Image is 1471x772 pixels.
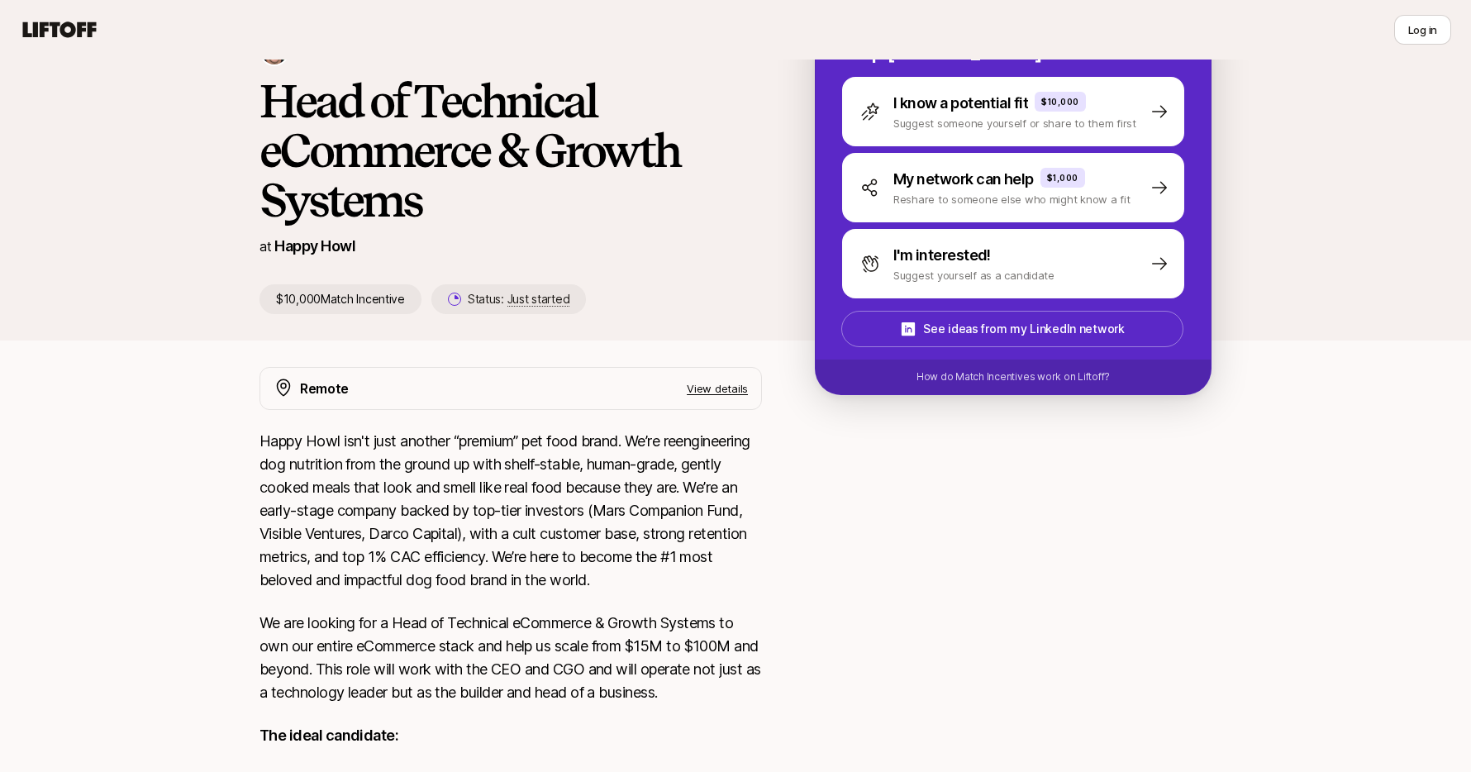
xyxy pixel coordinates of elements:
p: Happy Howl isn't just another “premium” pet food brand. We’re reengineering dog nutrition from th... [259,430,762,592]
button: Log in [1394,15,1451,45]
p: Suggest someone yourself or share to them first [893,115,1136,131]
p: I'm interested! [893,244,991,267]
button: See ideas from my LinkedIn network [841,311,1183,347]
p: Remote [300,378,349,399]
p: at [259,236,271,257]
p: $10,000 Match Incentive [259,284,421,314]
p: I know a potential fit [893,92,1028,115]
strong: The ideal candidate: [259,727,398,744]
span: Just started [507,292,570,307]
p: View details [687,380,748,397]
p: My network can help [893,168,1034,191]
a: Happy Howl [274,237,355,255]
p: See ideas from my LinkedIn network [923,319,1124,339]
p: Reshare to someone else who might know a fit [893,191,1131,207]
p: $10,000 [1041,95,1079,108]
p: Status: [468,289,569,309]
p: We are looking for a Head of Technical eCommerce & Growth Systems to own our entire eCommerce sta... [259,612,762,704]
p: Suggest yourself as a candidate [893,267,1054,284]
p: $1,000 [1047,171,1078,184]
h1: Head of Technical eCommerce & Growth Systems [259,76,762,225]
p: How do Match Incentives work on Liftoff? [916,369,1110,384]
